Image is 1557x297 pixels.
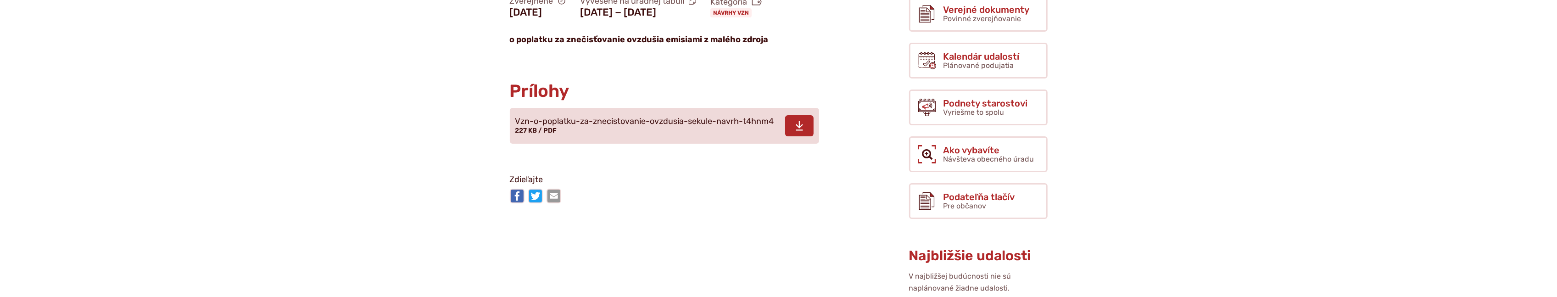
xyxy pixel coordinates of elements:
[943,155,1034,163] span: Návšteva obecného úradu
[943,98,1028,108] span: Podnety starostovi
[943,192,1015,202] span: Podateľňa tlačív
[510,108,819,144] a: Vzn-o-poplatku-za-znecistovanie-ovzdusia-sekule-navrh-t4hnm4 227 KB / PDF
[909,90,1048,125] a: Podnety starostovi Vyriešme to spolu
[943,202,987,210] span: Pre občanov
[909,183,1048,219] a: Podateľňa tlačív Pre občanov
[909,270,1048,295] p: V najbližšej budúcnosti nie sú naplánované žiadne udalosti.
[515,127,557,134] span: 227 KB / PDF
[943,61,1014,70] span: Plánované podujatia
[515,117,774,126] span: Vzn-o-poplatku-za-znecistovanie-ovzdusia-sekule-navrh-t4hnm4
[909,248,1048,263] h3: Najbližšie udalosti
[943,51,1020,62] span: Kalendár udalostí
[510,189,525,203] img: Zdieľať na Facebooku
[710,8,752,17] a: Návrhy VZN
[943,145,1034,155] span: Ako vybavíte
[547,189,561,203] img: Zdieľať e-mailom
[580,6,696,18] figcaption: [DATE] − [DATE]
[909,136,1048,172] a: Ako vybavíte Návšteva obecného úradu
[943,5,1030,15] span: Verejné dokumenty
[510,173,836,187] p: Zdieľajte
[943,14,1021,23] span: Povinné zverejňovanie
[943,108,1005,117] span: Vyriešme to spolu
[909,43,1048,78] a: Kalendár udalostí Plánované podujatia
[528,189,543,203] img: Zdieľať na Twitteri
[510,6,565,18] figcaption: [DATE]
[510,82,836,101] h2: Prílohy
[510,34,769,45] strong: o poplatku za znečisťovanie ovzdušia emisiami z malého zdroja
